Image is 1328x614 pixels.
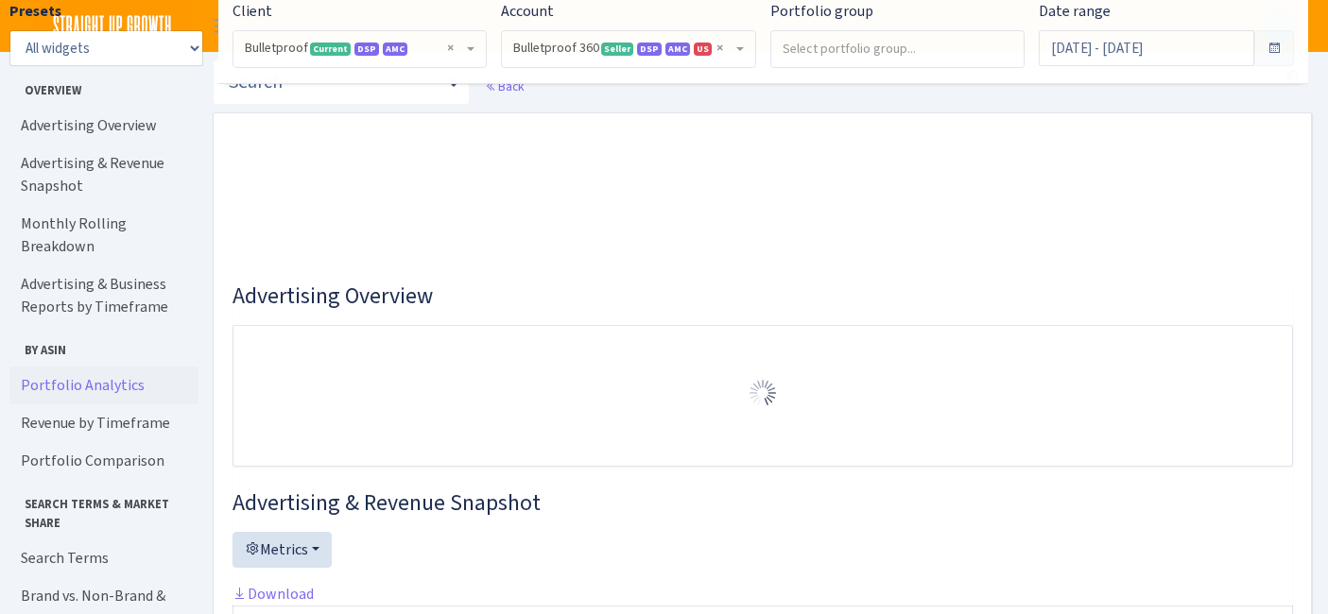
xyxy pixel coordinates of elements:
a: Z [1263,9,1296,43]
span: Seller [601,43,633,56]
span: Bulletproof 360 <span class="badge badge-success">Seller</span><span class="badge badge-primary">... [513,39,732,58]
a: Back [485,77,524,94]
span: Bulletproof <span class="badge badge-success">Current</span><span class="badge badge-primary">DSP... [245,39,463,58]
span: Remove all items [447,39,454,58]
span: Overview [10,74,198,99]
h3: Widget #2 [233,489,1293,517]
span: By ASIN [10,333,198,359]
a: Advertising & Revenue Snapshot [9,145,198,205]
a: Revenue by Timeframe [9,404,198,442]
span: Amazon Marketing Cloud [665,43,690,56]
span: Remove all items [716,39,723,58]
h3: Widget #1 [233,282,1293,310]
span: US [694,43,712,56]
span: Bulletproof 360 <span class="badge badge-success">Seller</span><span class="badge badge-primary">... [502,31,754,67]
span: DSP [637,43,662,56]
span: Amazon Marketing Cloud [383,43,407,56]
button: Metrics [233,532,332,568]
a: Download [233,584,314,604]
input: Select portfolio group... [771,31,1025,65]
a: Search Terms [9,539,198,577]
span: Search Terms & Market Share [10,487,198,531]
span: Bulletproof <span class="badge badge-success">Current</span><span class="badge badge-primary">DSP... [233,31,486,67]
a: Portfolio Comparison [9,442,198,480]
img: Preloader [748,378,778,408]
a: Advertising & Business Reports by Timeframe [9,265,198,326]
a: Advertising Overview [9,107,198,145]
a: Monthly Rolling Breakdown [9,205,198,265]
a: Portfolio Analytics [9,367,198,404]
span: Current [310,43,351,56]
img: Zach Belous [1263,9,1296,43]
span: DSP [354,43,379,56]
